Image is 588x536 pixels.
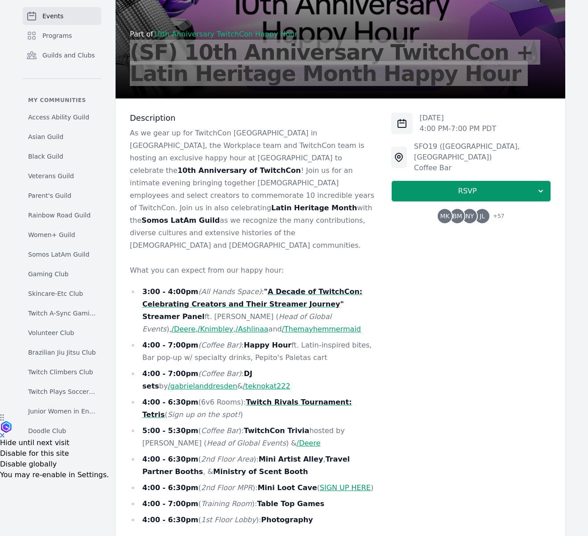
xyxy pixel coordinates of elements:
a: Twitch A-Sync Gaming (TAG) Club [23,305,101,321]
a: Black Guild [23,148,101,164]
span: Women+ Guild [28,230,75,239]
li: ( ): [130,498,377,510]
a: Parent's Guild [23,188,101,204]
span: + 57 [488,211,504,223]
a: Junior Women in Engineering Club [23,403,101,419]
span: Events [42,12,63,20]
strong: 4:00 - 7:00pm [142,369,199,378]
strong: " [340,300,344,308]
a: Volunteer Club [23,325,101,341]
a: /Deere [172,325,195,333]
strong: Happy Hour [244,341,292,349]
span: Rainbow Road Guild [28,211,91,220]
a: Twitch Rivals Tournament: Tetris [142,398,352,419]
a: /Ashlinaa [236,325,268,333]
strong: 5:00 - 5:30pm [142,426,199,435]
strong: 4:00 - 6:30pm [142,483,199,492]
a: /teknokat222 [243,382,290,390]
a: Asian Guild [23,129,101,145]
a: Women+ Guild [23,227,101,243]
strong: Somos LatAm Guild [141,216,219,225]
div: Coffee Bar [414,163,551,173]
h3: Description [130,113,377,123]
em: Training Room [201,499,252,508]
strong: Mini Loot Cave [257,483,317,492]
p: 4:00 PM - 7:00 PM PDT [420,123,497,134]
strong: 4:00 - 7:00pm [142,499,199,508]
nav: Sidebar [23,7,101,445]
span: Black Guild [28,152,63,161]
li: : ft. [PERSON_NAME] ( ), , , and [130,286,377,336]
span: Asian Guild [28,132,63,141]
span: Access Ability Guild [28,113,89,122]
em: Head of Global Events [207,439,286,447]
span: RSVP [399,186,536,196]
em: Coffee Bar [201,426,239,435]
p: My communities [23,97,101,104]
a: Somos LatAm Guild [23,246,101,262]
span: Doodle Club [28,426,66,435]
em: (Coffee Bar) [199,369,242,378]
span: Twitch Plays Soccer Club [28,387,96,396]
em: (All Hands Space) [199,287,262,296]
span: Junior Women in Engineering Club [28,407,96,416]
a: Access Ability Guild [23,109,101,125]
strong: 4:00 - 6:30pm [142,455,199,463]
strong: 4:00 - 7:00pm [142,341,199,349]
span: Volunteer Club [28,328,74,337]
a: /Knimbley [198,325,233,333]
a: SIGN UP HERE [320,483,371,492]
h2: (SF) 10th Anniversary TwitchCon + Latin Heritage Month Happy Hour [130,41,551,84]
a: Writers Club [23,442,101,458]
button: RSVP [391,180,551,202]
div: Part of [130,29,551,40]
a: Rainbow Road Guild [23,207,101,223]
a: Programs [23,27,101,45]
span: Gaming Club [28,270,69,278]
li: (6v6 Rooms): ( ) [130,396,377,421]
strong: Ministry of Scent Booth [213,467,308,476]
div: SFO19 ([GEOGRAPHIC_DATA], [GEOGRAPHIC_DATA]) [414,141,551,163]
em: 2nd Floor Area [201,455,253,463]
li: : ft. Latin-inspired bites, Bar pop-up w/ specialty drinks, Pepito's Paletas cart [130,339,377,364]
a: Events [23,7,101,25]
strong: Photography [261,516,313,524]
em: Sign up on the spot! [167,410,240,419]
a: /Themayhemmermaid [282,325,361,333]
strong: Mini Artist Alley [259,455,323,463]
a: /Deere [297,439,320,447]
span: Twitch Climbers Club [28,368,93,376]
li: ( ): , , & [130,453,377,478]
strong: 4:00 - 6:30pm [142,398,199,406]
strong: 4:00 - 6:30pm [142,516,199,524]
strong: TwitchCon Trivia [244,426,310,435]
a: 10th Anniversary TwitchCon Happy Hour [153,30,298,38]
span: Guilds and Clubs [42,51,95,60]
a: Guilds and Clubs [23,46,101,64]
span: Skincare-Etc Club [28,289,83,298]
a: Gaming Club [23,266,101,282]
span: Somos LatAm Guild [28,250,89,259]
strong: Latin Heritage Month [271,204,357,212]
span: MK [440,213,449,219]
strong: Table Top Games [257,499,324,508]
a: /gabrielanddresden [168,382,237,390]
a: Doodle Club [23,423,101,439]
em: 1st Floor Lobby [201,516,256,524]
strong: " [264,287,268,296]
strong: 3:00 - 4:00pm [142,287,199,296]
a: Veterans Guild [23,168,101,184]
a: Twitch Climbers Club [23,364,101,380]
a: Brazilian Jiu Jitsu Club [23,344,101,360]
span: Twitch A-Sync Gaming (TAG) Club [28,309,96,318]
span: BM [452,213,462,219]
p: [DATE] [420,113,497,123]
a: Skincare-Etc Club [23,286,101,302]
span: Veterans Guild [28,172,74,180]
a: Twitch Plays Soccer Club [23,384,101,400]
span: NY [466,213,474,219]
em: 2nd Floor MPR [201,483,253,492]
li: : by & [130,368,377,393]
strong: Streamer Panel [142,312,205,321]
